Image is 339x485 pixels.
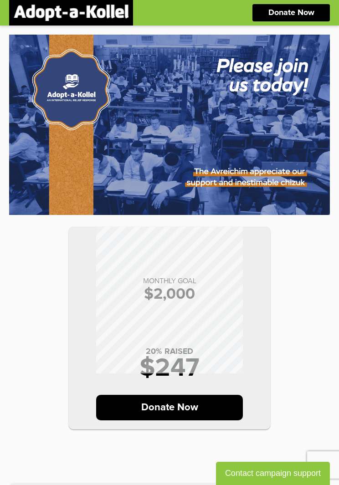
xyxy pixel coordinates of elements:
[78,286,261,302] p: $
[14,5,128,21] img: logonobg.png
[96,395,243,420] p: Donate Now
[78,277,261,285] p: MONTHLY GOAL
[9,35,330,215] img: r3msbjdqXk.satEQKYwe6.jpg
[216,462,330,485] button: Contact campaign support
[268,9,314,17] p: Donate Now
